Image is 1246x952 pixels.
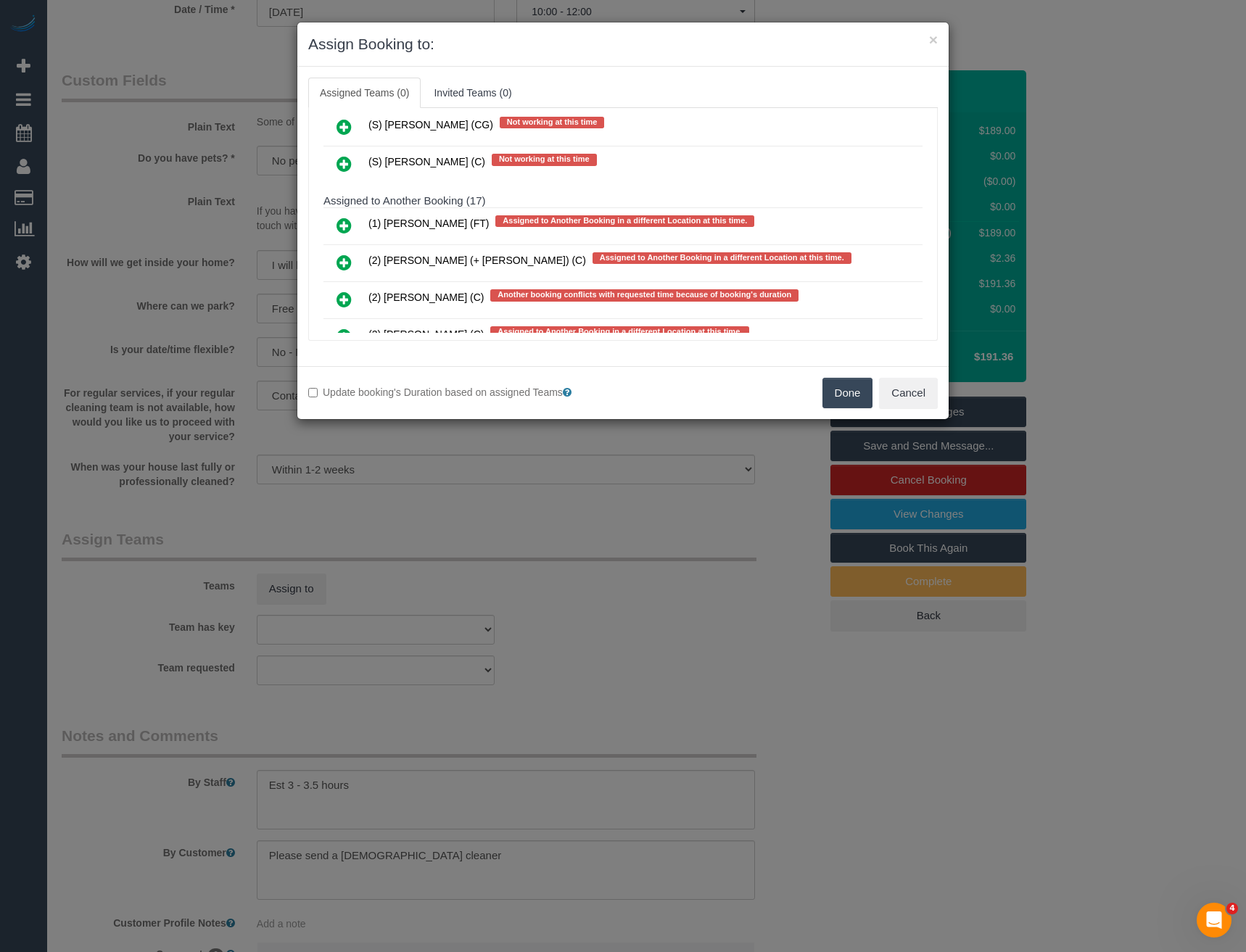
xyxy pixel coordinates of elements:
input: Update booking's Duration based on assigned Teams [308,388,318,397]
h4: Assigned to Another Booking (17) [323,195,923,207]
a: Assigned Teams (0) [308,78,421,108]
span: (2) [PERSON_NAME] (+ [PERSON_NAME]) (C) [368,254,586,266]
span: (2) [PERSON_NAME] (C) [368,292,484,304]
span: (S) [PERSON_NAME] (CG) [368,119,493,131]
button: Done [822,378,873,408]
iframe: Intercom live chat [1197,903,1231,937]
span: Not working at this time [500,117,605,128]
span: Another booking conflicts with requested time because of booking's duration [490,289,799,301]
button: × [929,32,938,47]
h3: Assign Booking to: [308,33,938,55]
span: (2) [PERSON_NAME] (C) [368,329,484,341]
button: Cancel [879,378,938,408]
span: 4 [1226,903,1238,914]
span: Not working at this time [492,154,597,165]
span: (S) [PERSON_NAME] (C) [368,157,485,168]
span: Assigned to Another Booking in a different Location at this time. [495,215,754,227]
label: Update booking's Duration based on assigned Teams [308,385,612,400]
span: Assigned to Another Booking in a different Location at this time. [490,326,749,338]
span: (1) [PERSON_NAME] (FT) [368,218,489,229]
span: Assigned to Another Booking in a different Location at this time. [593,252,851,264]
a: Invited Teams (0) [422,78,523,108]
